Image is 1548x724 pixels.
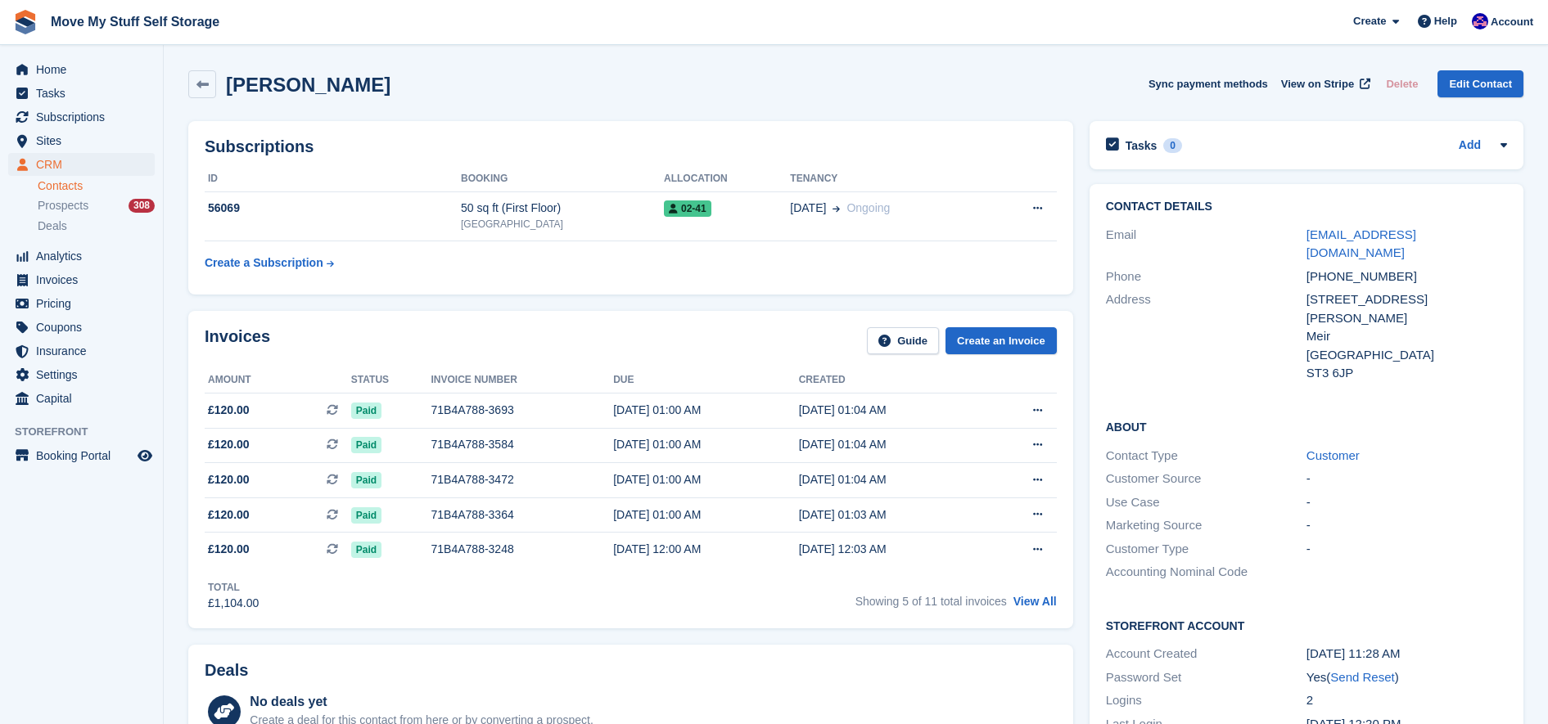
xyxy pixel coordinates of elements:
h2: Deals [205,661,248,680]
span: Coupons [36,316,134,339]
th: Created [799,367,984,393]
div: 71B4A788-3584 [431,436,614,453]
th: Amount [205,367,351,393]
span: 02-41 [664,200,711,217]
a: menu [8,106,155,128]
a: View All [1013,595,1057,608]
span: £120.00 [208,541,250,558]
span: Account [1491,14,1533,30]
span: Tasks [36,82,134,105]
div: [DATE] 01:03 AM [799,506,984,524]
span: Create [1353,13,1386,29]
span: Paid [351,437,381,453]
div: Meir [1307,327,1507,346]
div: 71B4A788-3693 [431,402,614,419]
div: [STREET_ADDRESS][PERSON_NAME] [1307,290,1507,327]
span: Deals [38,218,67,234]
div: Contact Type [1106,447,1307,465]
div: No deals yet [250,692,593,712]
div: 308 [129,199,155,213]
span: Settings [36,363,134,386]
h2: [PERSON_NAME] [226,74,390,96]
div: [DATE] 01:04 AM [799,402,984,419]
div: [PHONE_NUMBER] [1307,268,1507,286]
div: Customer Type [1106,540,1307,559]
a: menu [8,129,155,152]
span: Capital [36,387,134,410]
span: Paid [351,542,381,558]
a: menu [8,444,155,467]
span: Subscriptions [36,106,134,128]
h2: Tasks [1126,138,1158,153]
div: - [1307,516,1507,535]
div: [DATE] 01:00 AM [613,402,798,419]
h2: Storefront Account [1106,617,1507,633]
th: ID [205,166,461,192]
div: ST3 6JP [1307,364,1507,383]
a: menu [8,292,155,315]
a: Contacts [38,178,155,194]
a: View on Stripe [1275,70,1374,97]
a: Create a Subscription [205,248,334,278]
a: Edit Contact [1437,70,1523,97]
div: Use Case [1106,493,1307,512]
span: View on Stripe [1281,76,1354,92]
div: Customer Source [1106,470,1307,488]
span: Paid [351,507,381,524]
span: [DATE] [790,200,826,217]
span: Invoices [36,268,134,291]
span: Insurance [36,340,134,362]
span: Storefront [15,424,163,440]
span: Pricing [36,292,134,315]
div: - [1307,540,1507,559]
div: Address [1106,290,1307,383]
th: Tenancy [790,166,988,192]
span: CRM [36,153,134,176]
div: [DATE] 11:28 AM [1307,645,1507,663]
a: Prospects 308 [38,197,155,214]
th: Invoice number [431,367,614,393]
div: 71B4A788-3364 [431,506,614,524]
th: Status [351,367,431,393]
div: Phone [1106,268,1307,286]
div: 2 [1307,691,1507,710]
div: - [1307,470,1507,488]
a: menu [8,387,155,410]
a: Send Reset [1330,670,1394,684]
div: [DATE] 12:03 AM [799,541,984,558]
a: Move My Stuff Self Storage [44,8,226,35]
div: [DATE] 01:00 AM [613,506,798,524]
div: Logins [1106,691,1307,710]
div: Marketing Source [1106,516,1307,535]
div: Total [208,580,259,595]
span: Booking Portal [36,444,134,467]
a: menu [8,82,155,105]
span: Home [36,58,134,81]
a: [EMAIL_ADDRESS][DOMAIN_NAME] [1307,227,1416,260]
div: Password Set [1106,668,1307,687]
img: Jade Whetnall [1472,13,1488,29]
span: £120.00 [208,506,250,524]
button: Sync payment methods [1149,70,1268,97]
a: menu [8,316,155,339]
button: Delete [1379,70,1424,97]
div: £1,104.00 [208,595,259,612]
div: [GEOGRAPHIC_DATA] [461,217,664,232]
div: [DATE] 01:00 AM [613,436,798,453]
h2: Invoices [205,327,270,354]
div: Account Created [1106,645,1307,663]
a: menu [8,340,155,362]
span: Ongoing [846,201,890,214]
div: Accounting Nominal Code [1106,563,1307,582]
a: menu [8,58,155,81]
span: £120.00 [208,402,250,419]
span: £120.00 [208,436,250,453]
div: Create a Subscription [205,254,323,272]
img: stora-icon-8386f47178a22dfd0bd8f6a31ec36ba5ce8667c1dd55bd0f319d3a0aa187defe.svg [13,10,38,34]
div: [DATE] 01:04 AM [799,471,984,488]
a: Preview store [135,446,155,465]
a: Deals [38,218,155,235]
a: menu [8,363,155,386]
span: Help [1434,13,1457,29]
div: [GEOGRAPHIC_DATA] [1307,346,1507,365]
